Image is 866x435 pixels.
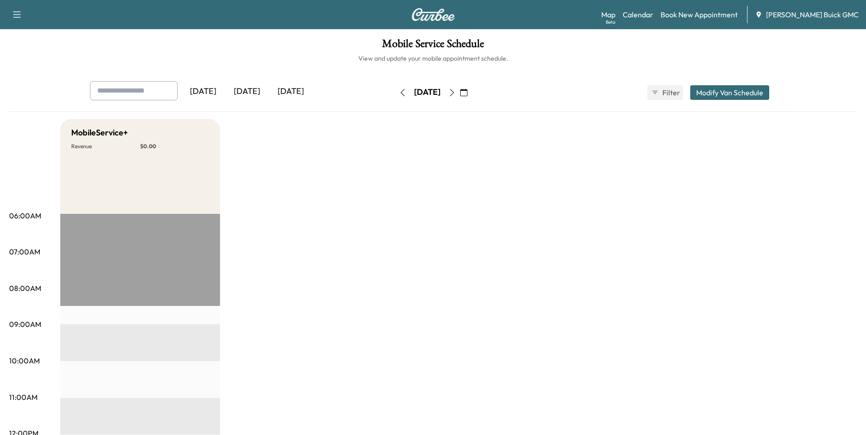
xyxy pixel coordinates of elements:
a: Book New Appointment [661,9,738,20]
span: Filter [662,87,679,98]
button: Filter [647,85,683,100]
div: Beta [606,19,615,26]
div: [DATE] [414,87,441,98]
p: 06:00AM [9,210,41,221]
p: 10:00AM [9,355,40,366]
p: Revenue [71,143,140,150]
button: Modify Van Schedule [690,85,769,100]
h1: Mobile Service Schedule [9,38,857,54]
h6: View and update your mobile appointment schedule. [9,54,857,63]
a: MapBeta [601,9,615,20]
div: [DATE] [181,81,225,102]
img: Curbee Logo [411,8,455,21]
span: [PERSON_NAME] Buick GMC [766,9,859,20]
p: 08:00AM [9,283,41,294]
p: 09:00AM [9,319,41,330]
p: 11:00AM [9,392,37,403]
div: [DATE] [269,81,313,102]
p: 07:00AM [9,246,40,257]
a: Calendar [623,9,653,20]
p: $ 0.00 [140,143,209,150]
h5: MobileService+ [71,126,128,139]
div: [DATE] [225,81,269,102]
